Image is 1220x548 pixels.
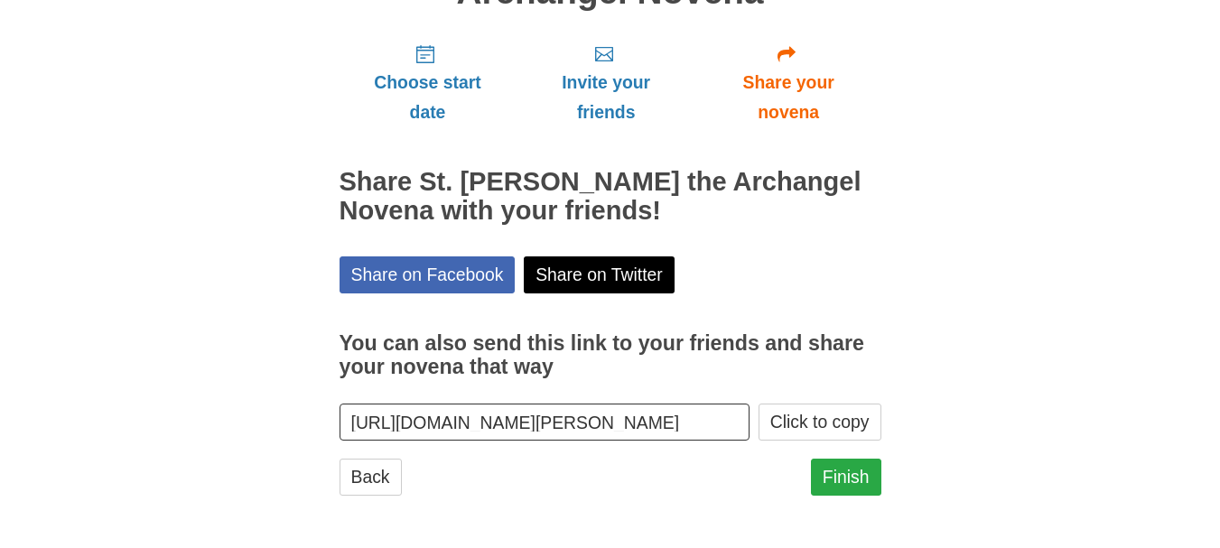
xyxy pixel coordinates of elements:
a: Share your novena [696,29,881,136]
a: Share on Twitter [524,256,675,293]
a: Finish [811,459,881,496]
span: Invite your friends [534,68,677,127]
span: Share your novena [714,68,863,127]
span: Choose start date [358,68,498,127]
button: Click to copy [759,404,881,441]
a: Share on Facebook [340,256,516,293]
a: Invite your friends [516,29,695,136]
a: Choose start date [340,29,517,136]
h2: Share St. [PERSON_NAME] the Archangel Novena with your friends! [340,168,881,226]
h3: You can also send this link to your friends and share your novena that way [340,332,881,378]
a: Back [340,459,402,496]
